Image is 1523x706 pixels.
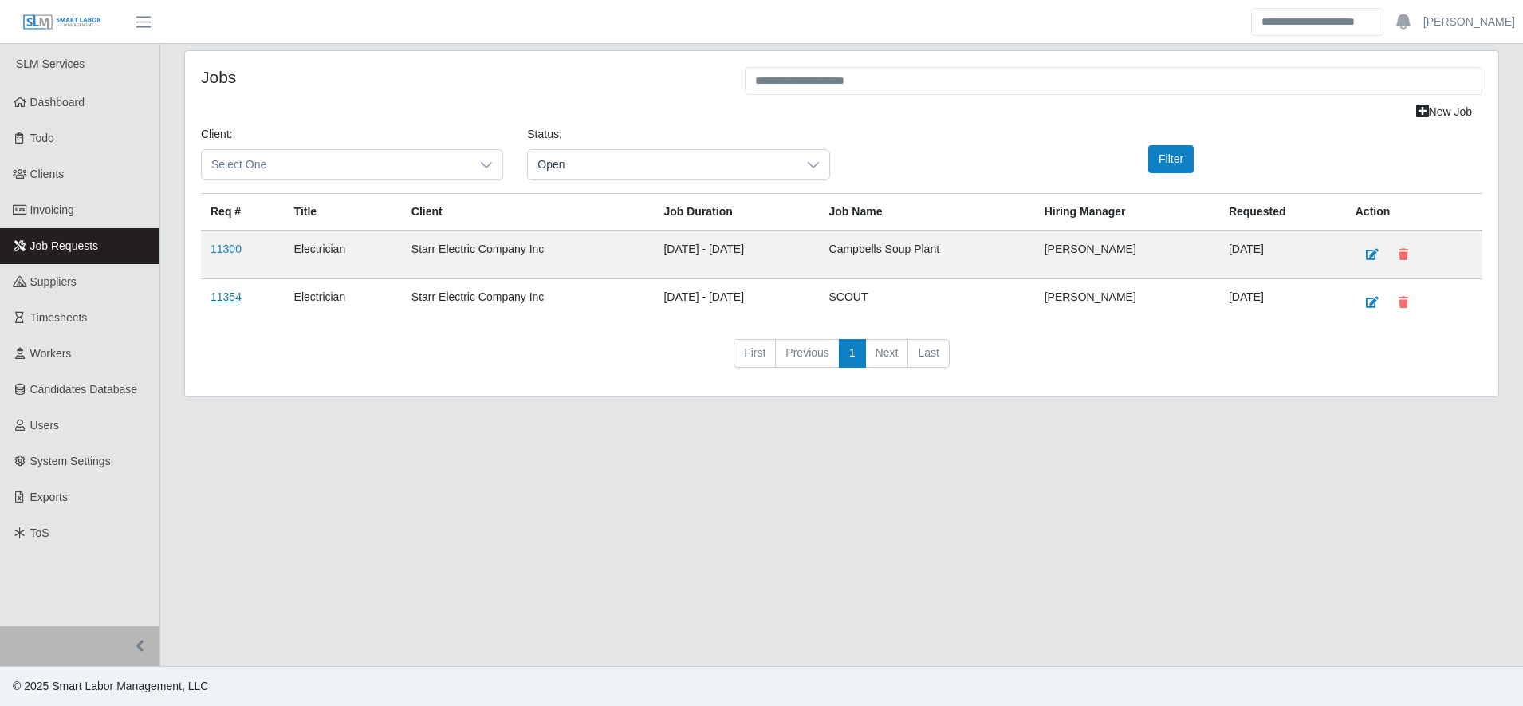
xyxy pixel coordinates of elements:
a: 11300 [211,243,242,255]
span: Dashboard [30,96,85,108]
a: New Job [1406,98,1482,126]
td: [PERSON_NAME] [1035,231,1219,279]
a: 11354 [211,290,242,303]
span: Timesheets [30,311,88,324]
td: [DATE] [1219,279,1346,327]
span: Suppliers [30,275,77,288]
span: Todo [30,132,54,144]
th: Job Name [820,194,1035,231]
span: Candidates Database [30,383,138,396]
span: Invoicing [30,203,74,216]
span: Exports [30,491,68,503]
th: Title [285,194,402,231]
label: Status: [527,126,562,143]
td: [DATE] - [DATE] [654,231,819,279]
span: Users [30,419,60,432]
h4: Jobs [201,67,721,87]
td: [DATE] - [DATE] [654,279,819,327]
td: SCOUT [820,279,1035,327]
span: Job Requests [30,239,99,252]
td: Starr Electric Company Inc [402,231,655,279]
img: SLM Logo [22,14,102,31]
span: Select One [202,150,470,179]
span: Clients [30,168,65,180]
td: Electrician [285,231,402,279]
td: Campbells Soup Plant [820,231,1035,279]
label: Client: [201,126,233,143]
th: Req # [201,194,285,231]
span: System Settings [30,455,111,467]
th: Action [1346,194,1482,231]
td: Electrician [285,279,402,327]
span: SLM Services [16,57,85,70]
th: Requested [1219,194,1346,231]
td: Starr Electric Company Inc [402,279,655,327]
a: 1 [839,339,866,368]
span: ToS [30,527,49,539]
span: Workers [30,347,72,360]
th: Job Duration [654,194,819,231]
nav: pagination [201,339,1482,381]
a: [PERSON_NAME] [1423,14,1515,30]
span: © 2025 Smart Labor Management, LLC [13,680,208,692]
button: Filter [1148,145,1194,173]
th: Hiring Manager [1035,194,1219,231]
span: Open [528,150,797,179]
td: [PERSON_NAME] [1035,279,1219,327]
th: Client [402,194,655,231]
input: Search [1251,8,1383,36]
td: [DATE] [1219,231,1346,279]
